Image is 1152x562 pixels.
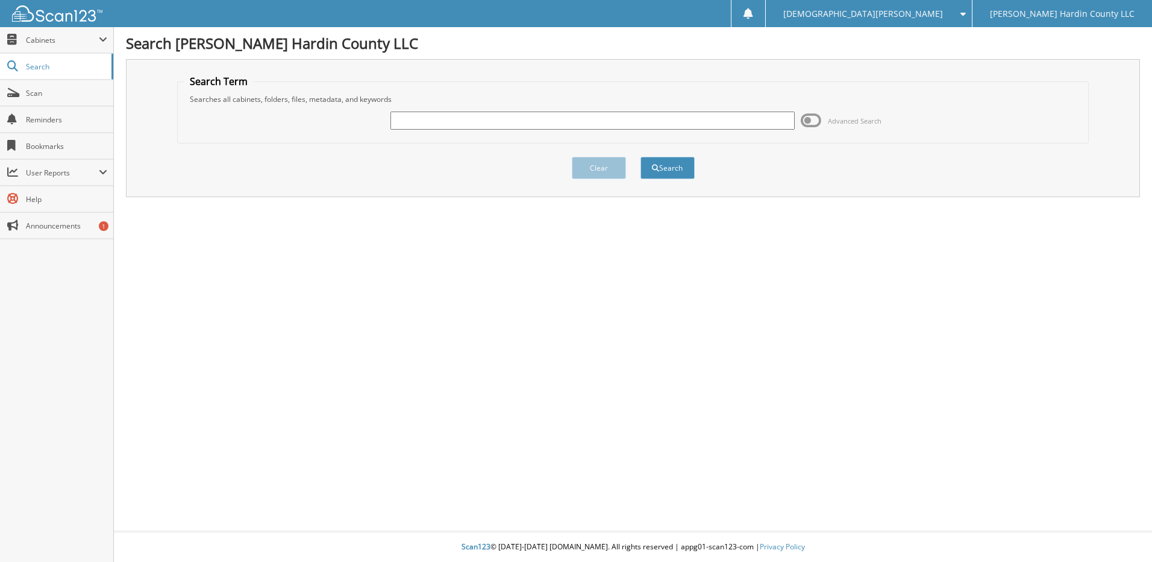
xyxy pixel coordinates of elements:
span: Cabinets [26,35,99,45]
span: Scan123 [462,541,490,552]
span: [DEMOGRAPHIC_DATA][PERSON_NAME] [783,10,943,17]
button: Search [640,157,695,179]
span: [PERSON_NAME] Hardin County LLC [990,10,1135,17]
span: User Reports [26,168,99,178]
h1: Search [PERSON_NAME] Hardin County LLC [126,33,1140,53]
div: Searches all cabinets, folders, files, metadata, and keywords [184,94,1082,104]
button: Clear [572,157,626,179]
div: 1 [99,221,108,231]
span: Search [26,62,105,72]
span: Announcements [26,221,107,231]
legend: Search Term [184,75,254,88]
a: Privacy Policy [760,541,805,552]
span: Reminders [26,115,107,125]
img: scan123-logo-white.svg [12,5,102,22]
span: Advanced Search [828,116,881,125]
span: Help [26,194,107,204]
span: Bookmarks [26,141,107,151]
div: © [DATE]-[DATE] [DOMAIN_NAME]. All rights reserved | appg01-scan123-com | [114,532,1152,562]
span: Scan [26,88,107,98]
